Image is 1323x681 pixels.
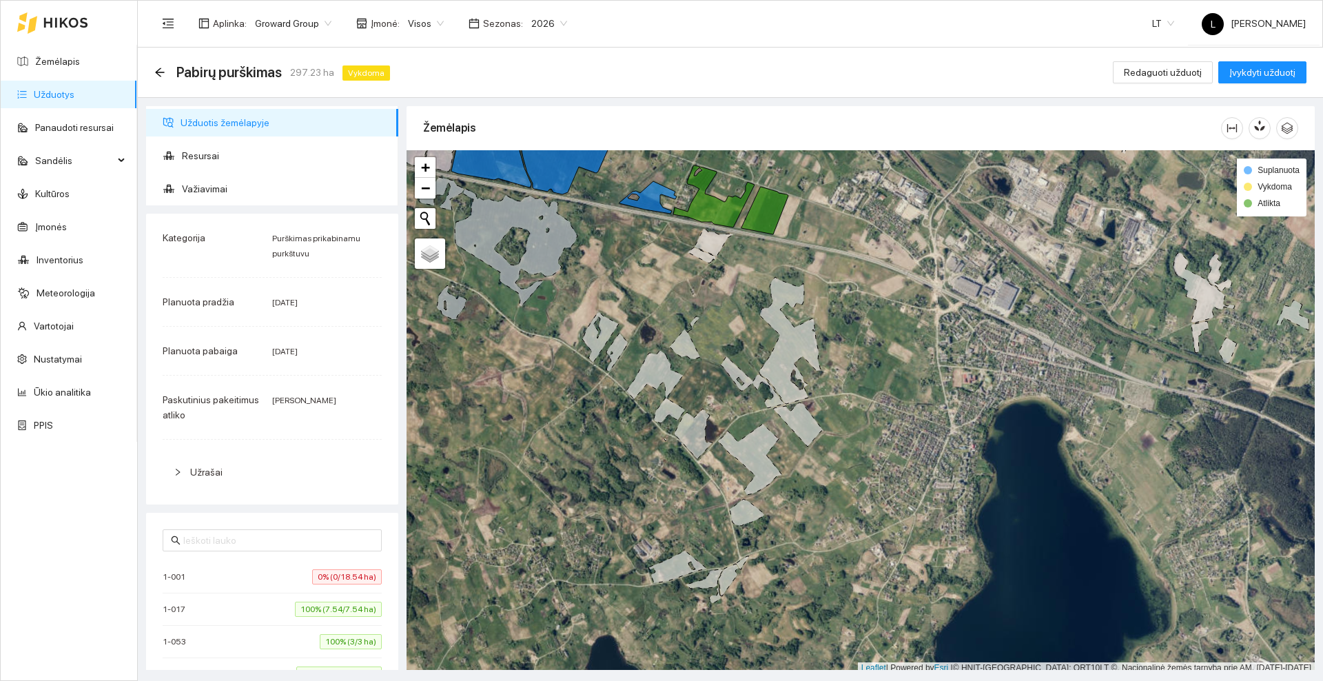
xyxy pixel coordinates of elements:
span: Planuota pabaiga [163,345,238,356]
div: Žemėlapis [423,108,1221,148]
span: LT [1152,13,1174,34]
div: Atgal [154,67,165,79]
a: Leaflet [861,663,886,673]
a: Įmonės [35,221,67,232]
div: Užrašai [163,456,382,488]
span: [DATE] [272,298,298,307]
span: Aplinka : [213,16,247,31]
button: Initiate a new search [415,208,435,229]
span: 100% (7.54/7.54 ha) [295,602,382,617]
span: 1-062 [163,667,192,681]
a: Inventorius [37,254,83,265]
a: Zoom in [415,157,435,178]
a: PPIS [34,420,53,431]
span: Resursai [182,142,387,170]
span: calendar [469,18,480,29]
span: Visos [408,13,444,34]
button: Įvykdyti užduotį [1218,61,1306,83]
button: column-width [1221,117,1243,139]
span: [PERSON_NAME] [272,396,336,405]
span: Užduotis žemėlapyje [181,109,387,136]
span: + [421,159,430,176]
a: Redaguoti užduotį [1113,67,1213,78]
span: Vykdoma [342,65,390,81]
a: Kultūros [35,188,70,199]
span: menu-fold [162,17,174,30]
a: Esri [934,663,949,673]
span: Važiavimai [182,175,387,203]
span: 1-053 [163,635,193,649]
span: column-width [1222,123,1242,134]
span: Planuota pradžia [163,296,234,307]
span: Paskutinius pakeitimus atliko [163,394,259,420]
span: Redaguoti užduotį [1124,65,1202,80]
span: 297.23 ha [290,65,334,80]
span: right [174,468,182,476]
span: Vykdoma [1258,182,1292,192]
span: − [421,179,430,196]
a: Meteorologija [37,287,95,298]
span: layout [198,18,209,29]
div: | Powered by © HNIT-[GEOGRAPHIC_DATA]; ORT10LT ©, Nacionalinė žemės tarnyba prie AM, [DATE]-[DATE] [858,662,1315,674]
button: Redaguoti užduotį [1113,61,1213,83]
span: Kategorija [163,232,205,243]
a: Vartotojai [34,321,74,332]
span: Purškimas prikabinamu purkštuvu [272,234,360,258]
span: | [951,663,953,673]
span: Įmonė : [371,16,400,31]
a: Zoom out [415,178,435,199]
input: Ieškoti lauko [183,533,373,548]
button: menu-fold [154,10,182,37]
span: 100% (3/3 ha) [320,634,382,649]
span: [PERSON_NAME] [1202,18,1306,29]
span: Užrašai [190,467,223,478]
span: 2026 [531,13,567,34]
span: shop [356,18,367,29]
span: search [171,536,181,545]
span: Groward Group [255,13,331,34]
a: Žemėlapis [35,56,80,67]
span: 1-017 [163,602,192,616]
span: Atlikta [1258,199,1280,208]
span: Sezonas : [483,16,523,31]
span: 0% (0/18.54 ha) [312,569,382,585]
span: arrow-left [154,67,165,78]
span: [DATE] [272,347,298,356]
a: Ūkio analitika [34,387,91,398]
a: Nustatymai [34,354,82,365]
span: Pabirų purškimas [176,61,282,83]
a: Užduotys [34,89,74,100]
span: Sandėlis [35,147,114,174]
span: 1-001 [163,570,192,584]
a: Layers [415,238,445,269]
span: L [1211,13,1216,35]
span: Suplanuota [1258,165,1300,175]
span: Įvykdyti užduotį [1229,65,1295,80]
a: Panaudoti resursai [35,122,114,133]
